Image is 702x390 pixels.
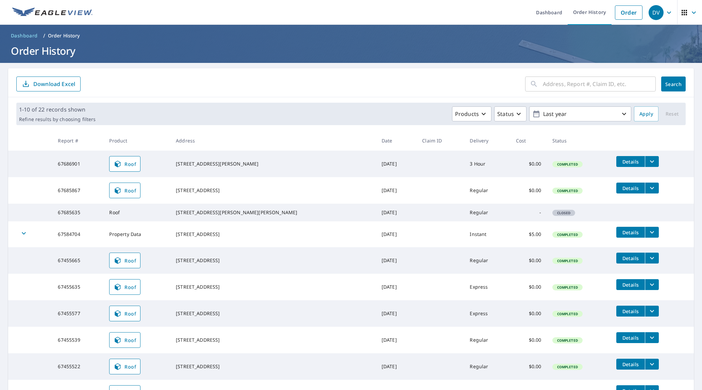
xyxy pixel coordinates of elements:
[616,306,645,317] button: detailsBtn-67455577
[511,221,547,247] td: $5.00
[511,204,547,221] td: -
[8,44,694,58] h1: Order History
[376,151,417,177] td: [DATE]
[620,158,641,165] span: Details
[511,353,547,380] td: $0.00
[511,327,547,353] td: $0.00
[464,221,510,247] td: Instant
[547,131,611,151] th: Status
[376,353,417,380] td: [DATE]
[104,204,170,221] td: Roof
[553,285,582,290] span: Completed
[376,221,417,247] td: [DATE]
[511,177,547,204] td: $0.00
[543,74,656,94] input: Address, Report #, Claim ID, etc.
[553,188,582,193] span: Completed
[667,81,680,87] span: Search
[114,336,136,344] span: Roof
[52,327,104,353] td: 67455539
[109,359,140,374] a: Roof
[176,257,371,264] div: [STREET_ADDRESS]
[376,327,417,353] td: [DATE]
[176,160,371,167] div: [STREET_ADDRESS][PERSON_NAME]
[645,279,659,290] button: filesDropdownBtn-67455635
[11,32,38,39] span: Dashboard
[12,7,93,18] img: EV Logo
[464,353,510,380] td: Regular
[615,5,642,20] a: Order
[176,310,371,317] div: [STREET_ADDRESS]
[376,274,417,300] td: [DATE]
[645,306,659,317] button: filesDropdownBtn-67455577
[176,209,371,216] div: [STREET_ADDRESS][PERSON_NAME][PERSON_NAME]
[109,156,140,172] a: Roof
[464,327,510,353] td: Regular
[639,110,653,118] span: Apply
[417,131,464,151] th: Claim ID
[553,311,582,316] span: Completed
[376,177,417,204] td: [DATE]
[376,247,417,274] td: [DATE]
[620,282,641,288] span: Details
[52,353,104,380] td: 67455522
[511,151,547,177] td: $0.00
[33,80,75,88] p: Download Excel
[176,337,371,343] div: [STREET_ADDRESS]
[494,106,526,121] button: Status
[52,204,104,221] td: 67685635
[553,162,582,167] span: Completed
[109,306,140,321] a: Roof
[620,361,641,368] span: Details
[104,131,170,151] th: Product
[464,247,510,274] td: Regular
[645,359,659,370] button: filesDropdownBtn-67455522
[176,187,371,194] div: [STREET_ADDRESS]
[616,227,645,238] button: detailsBtn-67584704
[114,186,136,194] span: Roof
[553,232,582,237] span: Completed
[376,204,417,221] td: [DATE]
[109,332,140,348] a: Roof
[464,151,510,177] td: 3 Hour
[645,332,659,343] button: filesDropdownBtn-67455539
[620,255,641,261] span: Details
[649,5,664,20] div: DV
[616,183,645,193] button: detailsBtn-67685867
[620,308,641,315] span: Details
[464,204,510,221] td: Regular
[43,32,45,40] li: /
[48,32,80,39] p: Order History
[645,253,659,264] button: filesDropdownBtn-67455665
[114,256,136,265] span: Roof
[176,231,371,238] div: [STREET_ADDRESS]
[620,185,641,191] span: Details
[661,77,686,91] button: Search
[114,362,136,371] span: Roof
[104,221,170,247] td: Property Data
[114,309,136,318] span: Roof
[620,229,641,236] span: Details
[616,156,645,167] button: detailsBtn-67686901
[645,156,659,167] button: filesDropdownBtn-67686901
[109,253,140,268] a: Roof
[511,300,547,327] td: $0.00
[376,131,417,151] th: Date
[540,108,620,120] p: Last year
[511,131,547,151] th: Cost
[497,110,514,118] p: Status
[170,131,376,151] th: Address
[455,110,479,118] p: Products
[553,258,582,263] span: Completed
[176,363,371,370] div: [STREET_ADDRESS]
[52,131,104,151] th: Report #
[620,335,641,341] span: Details
[8,30,694,41] nav: breadcrumb
[52,247,104,274] td: 67455665
[52,151,104,177] td: 67686901
[52,177,104,204] td: 67685867
[376,300,417,327] td: [DATE]
[19,105,96,114] p: 1-10 of 22 records shown
[645,227,659,238] button: filesDropdownBtn-67584704
[16,77,81,91] button: Download Excel
[114,160,136,168] span: Roof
